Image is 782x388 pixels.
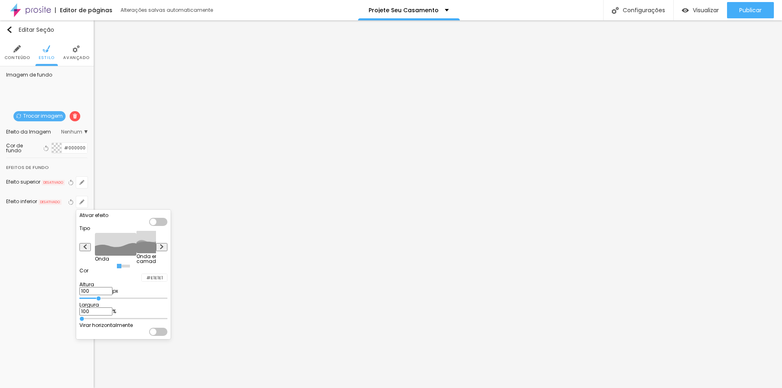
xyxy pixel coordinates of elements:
span: Altura [79,281,94,288]
span: px [112,287,118,294]
span: Tipo [79,225,90,232]
span: Cor [79,267,88,274]
img: Icone [83,244,88,249]
span: Onda [95,255,109,262]
img: Icone [159,244,164,249]
span: Onda em camadas [136,253,163,265]
span: % [112,308,116,315]
span: Virar horizontalmente [79,322,133,329]
span: Largura [79,301,99,308]
span: Ativar efeito [79,212,108,219]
